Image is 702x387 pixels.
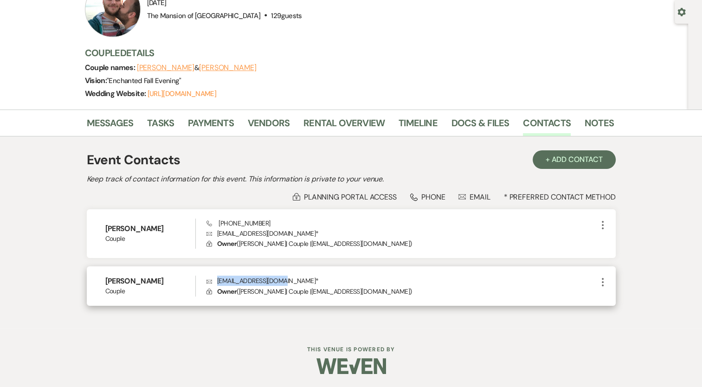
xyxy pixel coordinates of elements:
span: 129 guests [271,11,302,20]
span: Couple [105,286,196,296]
a: Vendors [248,116,290,136]
h3: Couple Details [85,46,605,59]
p: [EMAIL_ADDRESS][DOMAIN_NAME] * [206,228,597,239]
button: [PERSON_NAME] [137,64,194,71]
div: Phone [410,192,445,202]
div: * Preferred Contact Method [87,192,616,202]
button: [PERSON_NAME] [199,64,257,71]
h6: [PERSON_NAME] [105,224,196,234]
a: Payments [188,116,234,136]
h1: Event Contacts [87,150,180,170]
a: Tasks [147,116,174,136]
span: The Mansion of [GEOGRAPHIC_DATA] [147,11,261,20]
img: Weven Logo [316,350,386,382]
a: Notes [585,116,614,136]
div: Planning Portal Access [293,192,397,202]
button: + Add Contact [533,150,616,169]
span: Couple names: [85,63,137,72]
a: Rental Overview [303,116,385,136]
div: Email [458,192,490,202]
h2: Keep track of contact information for this event. This information is private to your venue. [87,174,616,185]
span: [PHONE_NUMBER] [206,219,270,227]
h6: [PERSON_NAME] [105,276,196,286]
p: ( [PERSON_NAME] | Couple | [EMAIL_ADDRESS][DOMAIN_NAME] ) [206,239,597,249]
a: Messages [87,116,134,136]
span: & [137,63,257,72]
span: Owner [217,287,237,296]
a: [URL][DOMAIN_NAME] [148,89,216,98]
button: Open lead details [677,7,686,16]
a: Contacts [523,116,571,136]
a: Docs & Files [451,116,509,136]
span: Couple [105,234,196,244]
span: Vision: [85,76,107,85]
span: Wedding Website: [85,89,148,98]
p: [EMAIL_ADDRESS][DOMAIN_NAME] * [206,276,597,286]
span: Owner [217,239,237,248]
span: " Enchanted Fall Evening " [107,76,181,85]
p: ( [PERSON_NAME] | Couple | [EMAIL_ADDRESS][DOMAIN_NAME] ) [206,286,597,297]
a: Timeline [399,116,438,136]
